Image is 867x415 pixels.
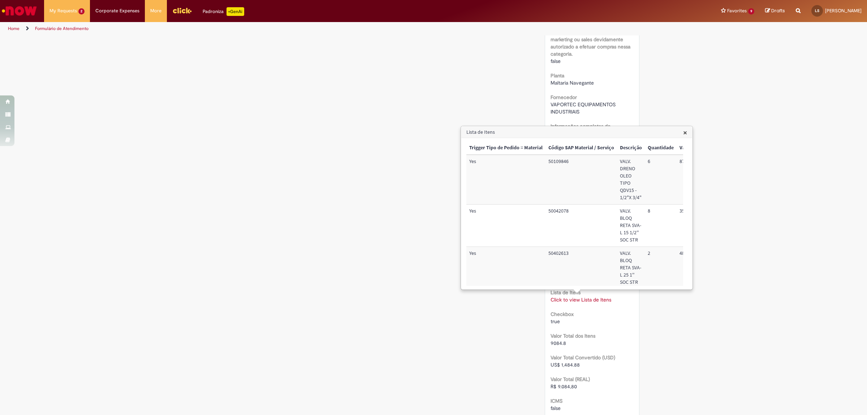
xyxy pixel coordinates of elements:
span: 2 [78,8,85,14]
td: Valor Unitário: 356,85 [677,205,714,247]
b: Valor Total dos Itens [551,333,595,339]
img: ServiceNow [1,4,38,18]
td: Trigger Tipo de Pedido = Material: Yes [466,247,545,289]
td: Quantidade: 6 [645,155,677,204]
span: R$ 9.084,80 [551,383,577,390]
a: Drafts [765,8,785,14]
td: Quantidade: 8 [645,205,677,247]
span: [PERSON_NAME] [825,8,862,14]
th: Código SAP Material / Serviço [545,141,617,155]
span: Drafts [771,7,785,14]
b: Planta [551,72,564,79]
span: LS [815,8,819,13]
a: Home [8,26,20,31]
b: Checkbox [551,311,574,317]
th: Descrição [617,141,645,155]
th: Quantidade [645,141,677,155]
td: Trigger Tipo de Pedido = Material: Yes [466,155,545,204]
a: Click to view Lista de Itens [551,296,611,303]
td: Descrição: VALV. BLOQ RETA SVA-L 15 1/2'' SOC STR [617,205,645,247]
span: More [150,7,161,14]
td: Descrição: VALV. BLOQ RETA SVA-L 25 1'' SOC STR [617,247,645,289]
b: Fornecedor [551,94,577,100]
a: Formulário de Atendimento [35,26,89,31]
td: Valor Unitário: 482,80 [677,247,714,289]
td: Descrição: VALV. DRENO OLEO TIPO QDV15 - 1/2"X 3/4" [617,155,645,204]
b: Lista de Itens [551,289,581,296]
b: Declaro que sou usuário de marketing ou sales devidamente autorizado a efetuar compras nessa cate... [551,29,630,57]
td: Trigger Tipo de Pedido = Material: Yes [466,205,545,247]
td: Código SAP Material / Serviço: 50042078 [545,205,617,247]
span: US$ 1,484.88 [551,361,580,368]
td: Quantidade: 2 [645,247,677,289]
h3: Lista de Itens [461,127,692,138]
td: Código SAP Material / Serviço: 50402613 [545,247,617,289]
button: Close [683,129,687,136]
b: Valor Total (REAL) [551,376,590,382]
td: Valor Unitário: 877,40 [677,155,714,204]
ul: Page breadcrumbs [5,22,573,35]
div: Lista de Itens [461,126,693,290]
span: true [551,318,560,325]
span: 9084.8 [551,340,566,346]
img: click_logo_yellow_360x200.png [172,5,192,16]
b: Informações completas do fornecedor [551,123,611,137]
p: +GenAi [227,7,244,16]
span: 9 [748,8,754,14]
th: Valor Unitário [677,141,714,155]
b: ICMS [551,398,562,404]
b: Valor Total Convertido (USD) [551,354,615,361]
span: Corporate Expenses [95,7,139,14]
span: My Requests [49,7,77,14]
span: false [551,405,561,411]
span: false [551,58,561,64]
td: Código SAP Material / Serviço: 50109846 [545,155,617,204]
span: Favorites [727,7,747,14]
th: Trigger Tipo de Pedido = Material [466,141,545,155]
span: Maltaria Navegante [551,80,594,86]
div: Padroniza [203,7,244,16]
span: × [683,128,687,137]
span: VAPORTEC EQUIPAMENTOS INDUSTRIAIS [551,101,617,115]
